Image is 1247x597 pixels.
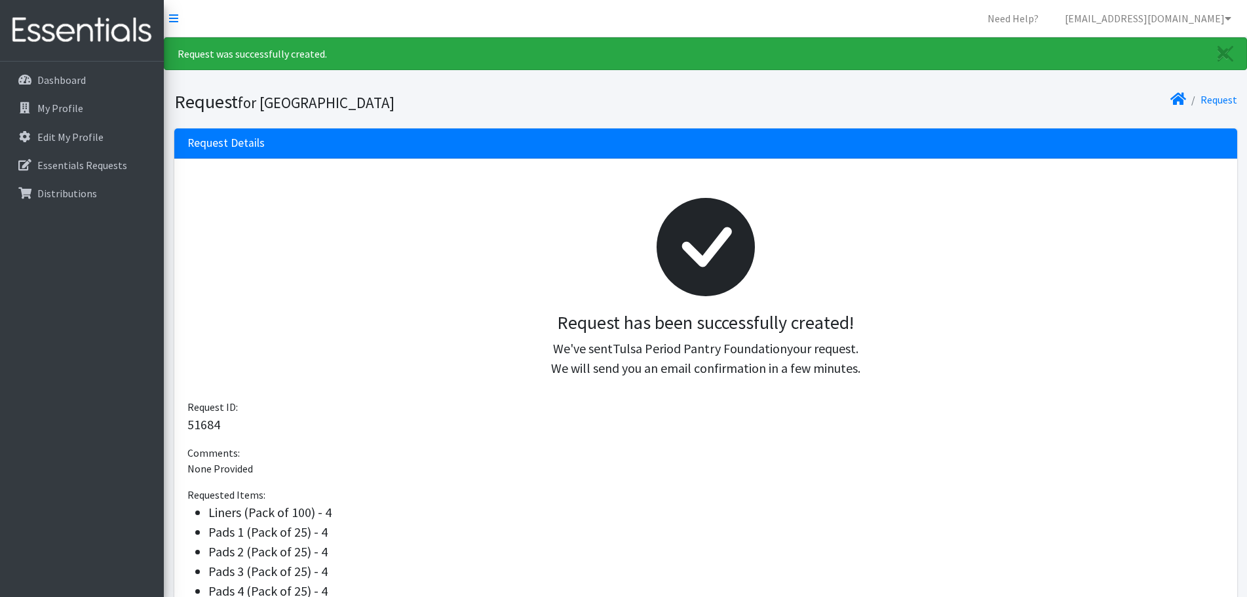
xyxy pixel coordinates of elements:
[5,152,159,178] a: Essentials Requests
[37,130,104,144] p: Edit My Profile
[37,73,86,87] p: Dashboard
[198,339,1214,378] p: We've sent your request. We will send you an email confirmation in a few minutes.
[37,187,97,200] p: Distributions
[5,95,159,121] a: My Profile
[613,340,787,356] span: Tulsa Period Pantry Foundation
[198,312,1214,334] h3: Request has been successfully created!
[5,180,159,206] a: Distributions
[1200,93,1237,106] a: Request
[208,562,1224,581] li: Pads 3 (Pack of 25) - 4
[5,124,159,150] a: Edit My Profile
[37,102,83,115] p: My Profile
[187,462,253,475] span: None Provided
[174,90,701,113] h1: Request
[187,446,240,459] span: Comments:
[5,9,159,52] img: HumanEssentials
[1204,38,1246,69] a: Close
[187,400,238,414] span: Request ID:
[208,503,1224,522] li: Liners (Pack of 100) - 4
[208,542,1224,562] li: Pads 2 (Pack of 25) - 4
[37,159,127,172] p: Essentials Requests
[238,93,394,112] small: for [GEOGRAPHIC_DATA]
[5,67,159,93] a: Dashboard
[187,488,265,501] span: Requested Items:
[1054,5,1242,31] a: [EMAIL_ADDRESS][DOMAIN_NAME]
[187,136,265,150] h3: Request Details
[164,37,1247,70] div: Request was successfully created.
[977,5,1049,31] a: Need Help?
[187,415,1224,434] p: 51684
[208,522,1224,542] li: Pads 1 (Pack of 25) - 4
